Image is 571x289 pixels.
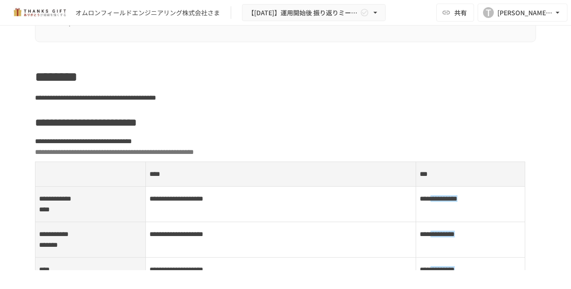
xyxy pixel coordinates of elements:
button: 共有 [436,4,474,22]
span: 共有 [454,8,467,18]
div: [PERSON_NAME][EMAIL_ADDRESS][DOMAIN_NAME] [497,7,553,18]
div: オムロンフィールドエンジニアリング株式会社さま [75,8,220,18]
img: mMP1OxWUAhQbsRWCurg7vIHe5HqDpP7qZo7fRoNLXQh [11,5,68,20]
span: 【[DATE]】運用開始後 振り返りミーティング [248,7,358,18]
div: T [483,7,494,18]
button: 【[DATE]】運用開始後 振り返りミーティング [242,4,386,22]
button: T[PERSON_NAME][EMAIL_ADDRESS][DOMAIN_NAME] [478,4,567,22]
